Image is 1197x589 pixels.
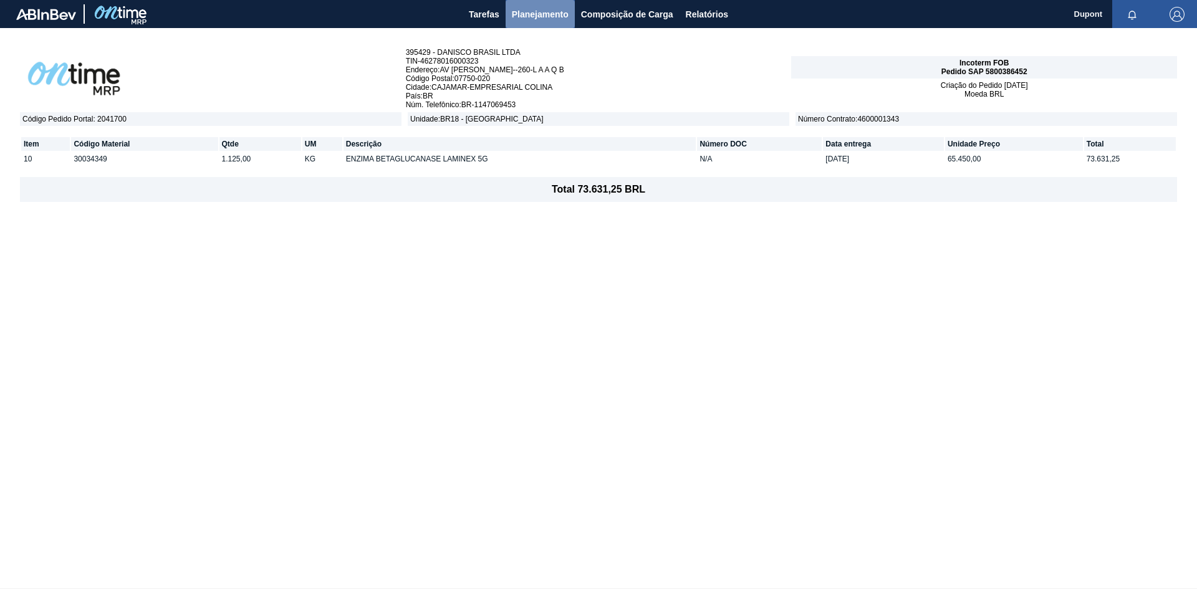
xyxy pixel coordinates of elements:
[941,67,1027,76] span: Pedido SAP 5800386452
[512,7,569,22] span: Planejamento
[408,112,789,126] span: Unidade : BR18 - [GEOGRAPHIC_DATA]
[20,112,401,126] span: Código Pedido Portal : 2041700
[406,48,792,57] span: 395429 - DANISCO BRASIL LTDA
[21,137,70,151] th: Item
[469,7,499,22] span: Tarefas
[71,137,218,151] th: Código Material
[71,152,218,166] td: 30034349
[959,59,1009,67] span: Incoterm FOB
[686,7,728,22] span: Relatórios
[796,112,1177,126] span: Número Contrato : 4600001343
[697,137,822,151] th: Número DOC
[1084,152,1176,166] td: 73.631,25
[1170,7,1185,22] img: Logout
[945,152,1083,166] td: 65.450,00
[823,152,944,166] td: [DATE]
[20,177,1177,202] footer: Total 73.631,25 BRL
[1084,137,1176,151] th: Total
[344,152,696,166] td: ENZIMA BETAGLUCANASE LAMINEX 5G
[219,137,301,151] th: Qtde
[302,152,342,166] td: KG
[219,152,301,166] td: 1.125,00
[406,92,792,100] span: País : BR
[581,7,673,22] span: Composição de Carga
[823,137,944,151] th: Data entrega
[406,100,792,109] span: Núm. Telefônico : BR-1147069453
[697,152,822,166] td: N/A
[21,152,70,166] td: 10
[16,9,76,20] img: TNhmsLtSVTkK8tSr43FrP2fwEKptu5GPRR3wAAAABJRU5ErkJggg==
[20,54,128,103] img: abOntimeLogoPreto.41694eb1.png
[406,74,792,83] span: Código Postal : 07750-020
[406,57,792,65] span: TIN - 46278016000323
[406,65,792,74] span: Endereço : AV [PERSON_NAME]--260-L A A Q B
[964,90,1004,98] span: Moeda BRL
[344,137,696,151] th: Descrição
[406,83,792,92] span: Cidade : CAJAMAR-EMPRESARIAL COLINA
[302,137,342,151] th: UM
[1112,6,1152,23] button: Notificações
[941,81,1028,90] span: Criação do Pedido [DATE]
[945,137,1083,151] th: Unidade Preço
